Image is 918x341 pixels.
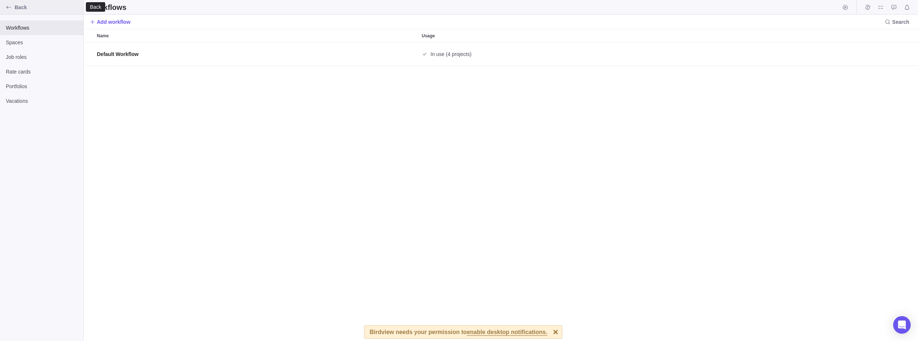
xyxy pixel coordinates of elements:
span: Portfolios [6,83,77,90]
span: enable desktop notifications. [467,329,547,336]
h2: Workflows [90,2,126,12]
span: Time logs [862,2,873,12]
div: Back [89,4,102,10]
span: Spaces [6,39,77,46]
span: Approval requests [889,2,899,12]
a: Notifications [902,5,912,11]
span: Workflows [6,24,77,31]
span: Default Workflow [97,50,139,58]
span: Add workflow [90,17,130,27]
span: Name [97,32,109,40]
span: In use (4 projects) [430,50,471,58]
a: My assignments [876,5,886,11]
div: Usage [419,29,714,42]
div: Usage [419,42,714,66]
a: Approval requests [889,5,899,11]
a: Time logs [862,5,873,11]
span: Job roles [6,53,77,61]
span: Search [892,18,909,26]
div: Open Intercom Messenger [893,316,911,334]
span: My assignments [876,2,886,12]
div: Name [94,42,419,66]
span: Usage [422,32,435,40]
span: Search [882,17,912,27]
div: Birdview needs your permission to [370,326,547,338]
span: Add workflow [97,18,130,26]
div: Name [94,29,419,42]
span: Vacations [6,97,77,105]
div: grid [84,42,918,341]
span: Back [15,4,80,11]
span: Start timer [840,2,850,12]
span: Notifications [902,2,912,12]
span: Rate cards [6,68,77,75]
